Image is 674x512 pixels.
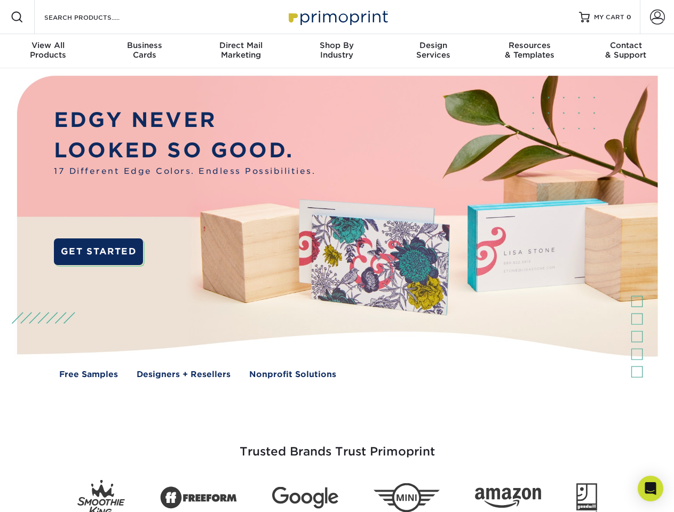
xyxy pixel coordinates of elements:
span: 17 Different Edge Colors. Endless Possibilities. [54,165,315,178]
a: Resources& Templates [481,34,577,68]
div: Cards [96,41,192,60]
span: MY CART [594,13,624,22]
img: Google [272,487,338,509]
a: Designers + Resellers [137,369,231,381]
a: DesignServices [385,34,481,68]
iframe: Google Customer Reviews [3,479,91,508]
p: EDGY NEVER [54,105,315,135]
img: Primoprint [284,5,391,28]
span: Shop By [289,41,385,50]
div: & Support [578,41,674,60]
a: Direct MailMarketing [193,34,289,68]
div: Services [385,41,481,60]
div: & Templates [481,41,577,60]
span: Direct Mail [193,41,289,50]
span: 0 [627,13,631,21]
div: Open Intercom Messenger [638,476,663,501]
a: Nonprofit Solutions [249,369,336,381]
a: Free Samples [59,369,118,381]
h3: Trusted Brands Trust Primoprint [25,419,649,471]
a: Contact& Support [578,34,674,68]
input: SEARCH PRODUCTS..... [43,11,147,23]
a: Shop ByIndustry [289,34,385,68]
img: Goodwill [576,483,597,512]
div: Marketing [193,41,289,60]
p: LOOKED SO GOOD. [54,135,315,166]
div: Industry [289,41,385,60]
span: Contact [578,41,674,50]
span: Business [96,41,192,50]
span: Resources [481,41,577,50]
a: BusinessCards [96,34,192,68]
a: GET STARTED [54,238,143,265]
img: Amazon [475,488,541,508]
span: Design [385,41,481,50]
